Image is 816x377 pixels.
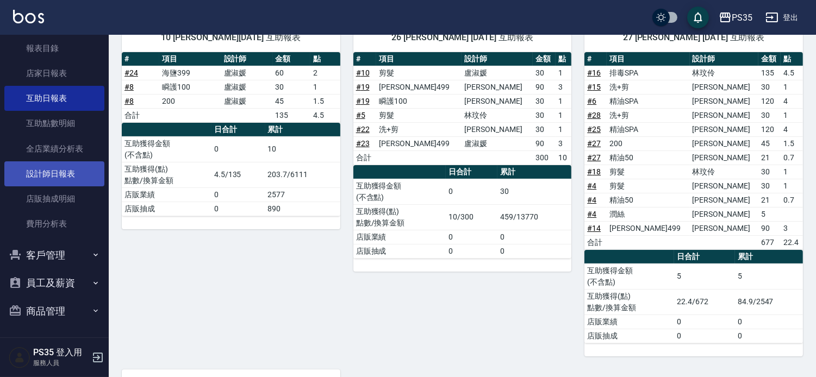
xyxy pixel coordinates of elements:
[211,202,265,216] td: 0
[376,66,462,80] td: 剪髮
[587,97,596,105] a: #6
[674,329,735,343] td: 0
[446,230,497,244] td: 0
[735,289,803,315] td: 84.9/2547
[674,250,735,264] th: 日合計
[587,83,601,91] a: #15
[124,97,134,105] a: #8
[674,263,735,289] td: 5
[462,108,532,122] td: 林玟伶
[584,52,803,250] table: a dense table
[446,179,497,204] td: 0
[556,150,571,165] td: 10
[376,136,462,150] td: [PERSON_NAME]499
[758,80,781,94] td: 30
[758,108,781,122] td: 30
[122,123,340,216] table: a dense table
[674,289,735,315] td: 22.4/672
[446,165,497,179] th: 日合計
[587,139,601,148] a: #27
[310,52,340,66] th: 點
[758,207,781,221] td: 5
[584,250,803,343] table: a dense table
[758,179,781,193] td: 30
[159,80,221,94] td: 瞬護100
[265,136,340,162] td: 10
[353,230,446,244] td: 店販業績
[587,111,601,120] a: #28
[781,136,803,150] td: 1.5
[735,329,803,343] td: 0
[497,179,571,204] td: 30
[735,315,803,329] td: 0
[556,52,571,66] th: 點
[587,153,601,162] a: #27
[33,358,89,368] p: 服務人員
[781,150,803,165] td: 0.7
[310,66,340,80] td: 2
[265,123,340,137] th: 累計
[781,122,803,136] td: 4
[607,165,689,179] td: 剪髮
[781,179,803,193] td: 1
[781,165,803,179] td: 1
[4,111,104,136] a: 互助點數明細
[159,94,221,108] td: 200
[4,269,104,297] button: 員工及薪資
[497,244,571,258] td: 0
[758,193,781,207] td: 21
[732,11,752,24] div: PS35
[497,165,571,179] th: 累計
[122,202,211,216] td: 店販抽成
[122,52,340,123] table: a dense table
[781,235,803,249] td: 22.4
[584,235,607,249] td: 合計
[273,108,310,122] td: 135
[124,68,138,77] a: #24
[758,94,781,108] td: 120
[533,66,556,80] td: 30
[533,108,556,122] td: 30
[159,52,221,66] th: 項目
[310,94,340,108] td: 1.5
[584,263,674,289] td: 互助獲得金額 (不含點)
[135,32,327,43] span: 10 [PERSON_NAME][DATE] 互助報表
[758,66,781,80] td: 135
[356,83,370,91] a: #19
[211,136,265,162] td: 0
[607,150,689,165] td: 精油50
[607,80,689,94] td: 洗+剪
[462,122,532,136] td: [PERSON_NAME]
[353,204,446,230] td: 互助獲得(點) 點數/換算金額
[353,52,572,165] table: a dense table
[9,347,30,368] img: Person
[211,123,265,137] th: 日合計
[462,66,532,80] td: 盧淑媛
[607,66,689,80] td: 排毒SPA
[462,80,532,94] td: [PERSON_NAME]
[690,94,758,108] td: [PERSON_NAME]
[4,161,104,186] a: 設計師日報表
[221,94,273,108] td: 盧淑媛
[4,186,104,211] a: 店販抽成明細
[758,52,781,66] th: 金額
[446,204,497,230] td: 10/300
[607,52,689,66] th: 項目
[761,8,803,28] button: 登出
[607,207,689,221] td: 潤絲
[353,179,446,204] td: 互助獲得金額 (不含點)
[122,136,211,162] td: 互助獲得金額 (不含點)
[462,52,532,66] th: 設計師
[587,181,596,190] a: #4
[690,52,758,66] th: 設計師
[211,162,265,187] td: 4.5/135
[758,136,781,150] td: 45
[533,52,556,66] th: 金額
[310,108,340,122] td: 4.5
[533,94,556,108] td: 30
[265,187,340,202] td: 2577
[758,122,781,136] td: 120
[376,80,462,94] td: [PERSON_NAME]499
[781,94,803,108] td: 4
[159,66,221,80] td: 海鹽399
